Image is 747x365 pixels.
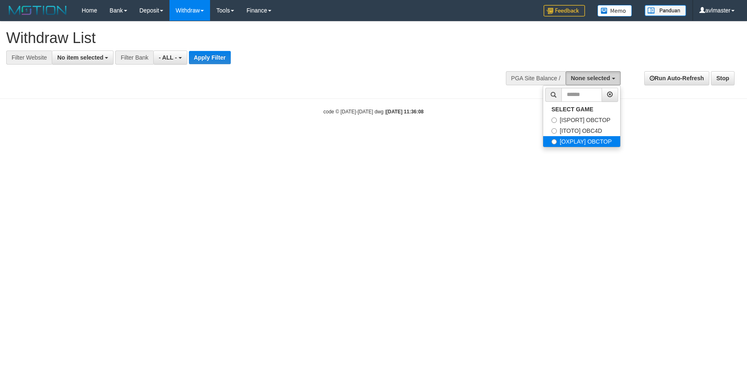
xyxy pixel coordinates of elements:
div: PGA Site Balance / [506,71,566,85]
span: None selected [571,75,610,82]
div: Filter Website [6,50,52,65]
strong: [DATE] 11:36:08 [386,109,423,115]
label: [ITOTO] OBC4D [543,125,620,136]
label: [OXPLAY] OBCTOP [543,136,620,147]
img: panduan.png [645,5,686,16]
span: - ALL - [159,54,177,61]
input: [OXPLAY] OBCTOP [551,139,557,144]
img: Feedback.jpg [544,5,585,17]
div: Filter Bank [115,50,153,65]
input: [ISPORT] OBCTOP [551,118,557,123]
img: Button%20Memo.svg [597,5,632,17]
small: code © [DATE]-[DATE] dwg | [324,109,424,115]
button: - ALL - [153,50,187,65]
img: MOTION_logo.png [6,4,69,17]
a: SELECT GAME [543,104,620,115]
a: Stop [711,71,735,85]
label: [ISPORT] OBCTOP [543,115,620,125]
h1: Withdraw List [6,30,490,46]
b: SELECT GAME [551,106,593,113]
button: None selected [566,71,621,85]
button: No item selected [52,50,114,65]
button: Apply Filter [189,51,231,64]
a: Run Auto-Refresh [644,71,709,85]
span: No item selected [57,54,103,61]
input: [ITOTO] OBC4D [551,128,557,134]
